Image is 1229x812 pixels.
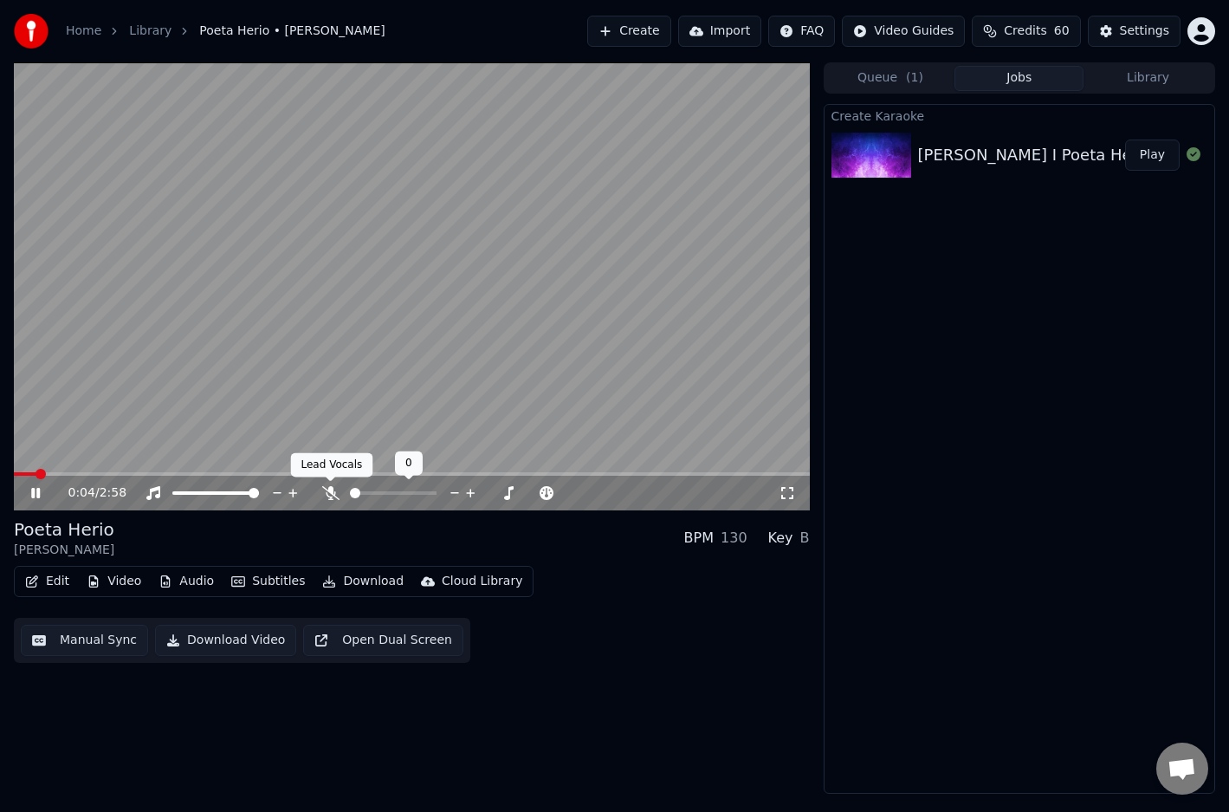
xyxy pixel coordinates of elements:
button: Play [1125,140,1180,171]
a: Library [129,23,171,40]
div: 130 [721,528,747,549]
button: Audio [152,569,221,594]
img: youka [14,14,49,49]
button: FAQ [768,16,835,47]
div: Poeta Herio [14,517,114,542]
button: Library [1083,66,1213,91]
button: Manual Sync [21,625,148,656]
div: Cloud Library [442,573,522,590]
div: BPM [684,528,714,549]
span: 2:58 [100,484,126,502]
div: Settings [1120,23,1169,40]
button: Subtitles [224,569,312,594]
a: Open chat [1156,743,1208,795]
div: 0 [395,451,423,476]
div: Key [768,528,793,549]
span: 60 [1054,23,1070,40]
div: Lead Vocals [291,453,373,477]
span: Poeta Herio • [PERSON_NAME] [199,23,385,40]
div: / [68,484,110,502]
div: [PERSON_NAME] [14,542,114,559]
div: B [800,528,810,549]
div: Create Karaoke [825,105,1214,126]
a: Home [66,23,101,40]
nav: breadcrumb [66,23,385,40]
button: Video Guides [842,16,965,47]
button: Settings [1088,16,1180,47]
button: Open Dual Screen [303,625,463,656]
button: Download [315,569,411,594]
button: Queue [826,66,955,91]
span: Credits [1004,23,1046,40]
button: Jobs [954,66,1083,91]
button: Create [587,16,671,47]
button: Edit [18,569,76,594]
button: Credits60 [972,16,1080,47]
button: Import [678,16,761,47]
span: ( 1 ) [906,69,923,87]
button: Video [80,569,148,594]
span: 0:04 [68,484,95,502]
button: Download Video [155,625,296,656]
